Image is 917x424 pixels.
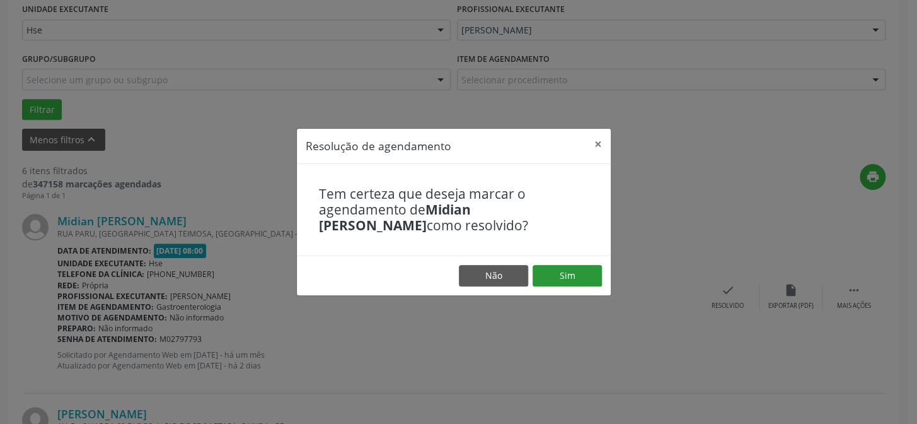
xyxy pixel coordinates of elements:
[533,265,602,286] button: Sim
[459,265,528,286] button: Não
[319,186,589,234] h4: Tem certeza que deseja marcar o agendamento de como resolvido?
[306,138,451,154] h5: Resolução de agendamento
[319,201,471,234] b: Midian [PERSON_NAME]
[585,129,611,160] button: Close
